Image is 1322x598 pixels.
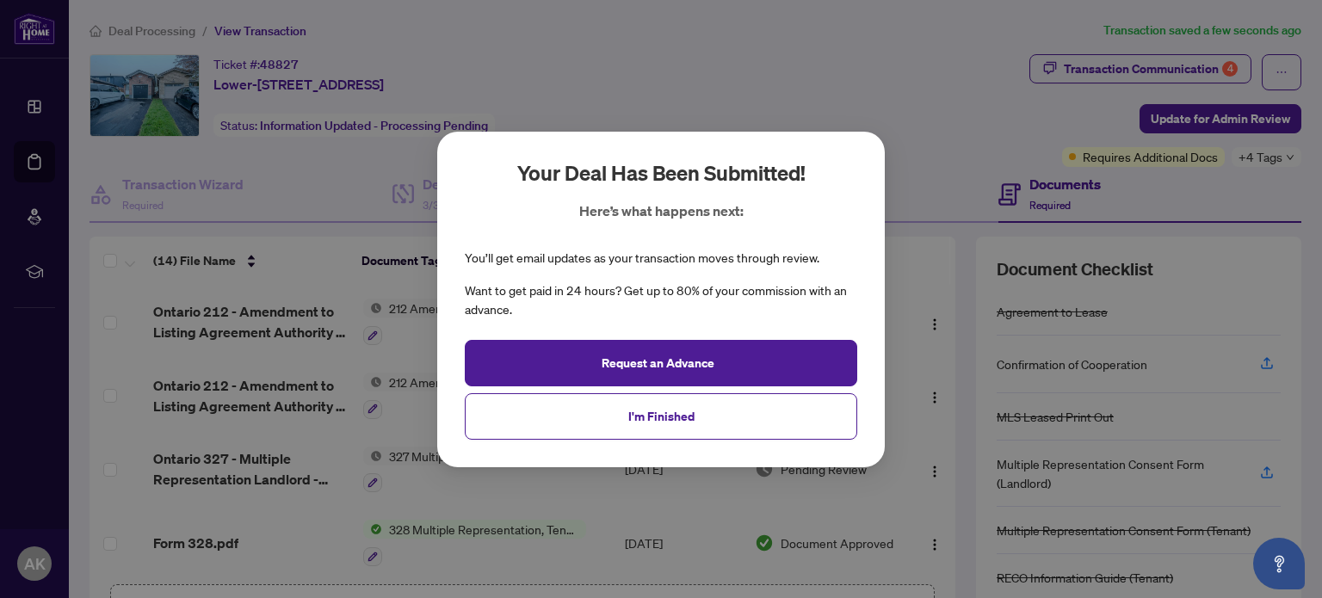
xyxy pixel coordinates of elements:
[1253,538,1305,589] button: Open asap
[517,159,806,187] h2: Your deal has been submitted!
[465,392,857,439] button: I'm Finished
[602,348,714,376] span: Request an Advance
[465,339,857,385] button: Request an Advance
[628,402,695,429] span: I'm Finished
[579,200,744,221] p: Here’s what happens next:
[465,281,857,319] div: Want to get paid in 24 hours? Get up to 80% of your commission with an advance.
[465,249,819,268] div: You’ll get email updates as your transaction moves through review.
